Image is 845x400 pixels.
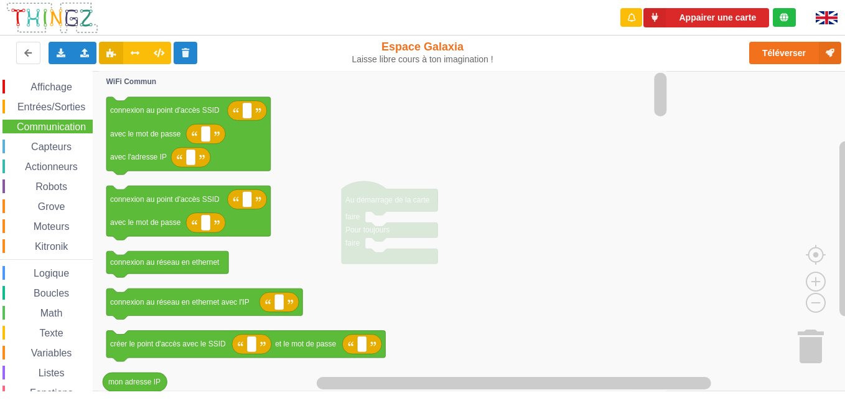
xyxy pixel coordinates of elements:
[37,328,65,338] span: Texte
[15,121,88,132] span: Communication
[773,8,796,27] div: Tu es connecté au serveur de création de Thingz
[110,153,167,161] text: avec l'adresse IP
[37,368,67,378] span: Listes
[23,161,80,172] span: Actionneurs
[33,241,70,252] span: Kitronik
[816,11,838,24] img: gb.png
[749,42,841,64] button: Téléverser
[110,195,220,204] text: connexion au point d'accès SSID
[39,308,65,318] span: Math
[110,340,226,348] text: créer le point d'accès avec le SSID
[28,388,75,398] span: Fonctions
[275,340,336,348] text: et le mot de passe
[6,1,99,34] img: thingz_logo.png
[106,77,157,86] text: WiFi Commun
[351,40,494,65] div: Espace Galaxia
[32,221,72,232] span: Moteurs
[110,218,181,227] text: avec le mot de passe
[29,141,73,152] span: Capteurs
[110,130,181,138] text: avec le mot de passe
[29,348,74,358] span: Variables
[32,288,71,298] span: Boucles
[32,268,71,279] span: Logique
[29,82,73,92] span: Affichage
[110,106,220,115] text: connexion au point d'accès SSID
[351,54,494,65] div: Laisse libre cours à ton imagination !
[110,298,250,307] text: connexion au réseau en ethernet avec l'IP
[16,102,87,112] span: Entrées/Sorties
[643,8,769,27] button: Appairer une carte
[36,201,67,212] span: Grove
[34,181,69,192] span: Robots
[110,258,220,267] text: connexion au réseau en ethernet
